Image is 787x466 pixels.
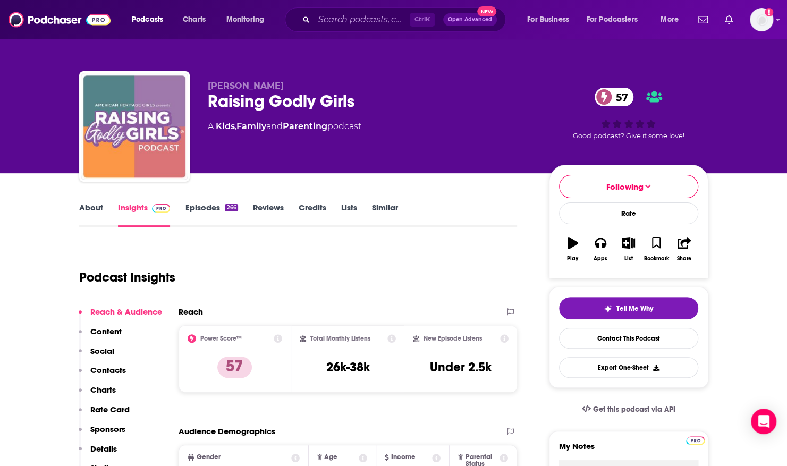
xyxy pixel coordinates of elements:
[341,202,357,227] a: Lists
[595,88,633,106] a: 57
[9,10,111,30] img: Podchaser - Follow, Share and Rate Podcasts
[79,404,130,424] button: Rate Card
[594,256,607,262] div: Apps
[653,11,692,28] button: open menu
[299,202,326,227] a: Credits
[79,346,114,366] button: Social
[686,436,705,445] img: Podchaser Pro
[90,404,130,414] p: Rate Card
[79,307,162,326] button: Reach & Audience
[677,256,691,262] div: Share
[79,385,116,404] button: Charts
[283,121,327,131] a: Parenting
[751,409,776,434] div: Open Intercom Messenger
[197,454,221,461] span: Gender
[79,326,122,346] button: Content
[410,13,435,27] span: Ctrl K
[79,424,125,444] button: Sponsors
[90,444,117,454] p: Details
[614,230,642,268] button: List
[559,297,698,319] button: tell me why sparkleTell Me Why
[686,435,705,445] a: Pro website
[90,326,122,336] p: Content
[208,120,361,133] div: A podcast
[527,12,569,27] span: For Business
[179,307,203,317] h2: Reach
[79,365,126,385] button: Contacts
[642,230,670,268] button: Bookmark
[176,11,212,28] a: Charts
[326,359,369,375] h3: 26k-38k
[314,11,410,28] input: Search podcasts, credits, & more...
[559,202,698,224] div: Rate
[573,396,684,422] a: Get this podcast via API
[179,426,275,436] h2: Audience Demographics
[310,335,370,342] h2: Total Monthly Listens
[236,121,266,131] a: Family
[225,204,238,211] div: 266
[90,424,125,434] p: Sponsors
[219,11,278,28] button: open menu
[477,6,496,16] span: New
[559,328,698,349] a: Contact This Podcast
[750,8,773,31] button: Show profile menu
[448,17,492,22] span: Open Advanced
[661,12,679,27] span: More
[90,346,114,356] p: Social
[266,121,283,131] span: and
[559,441,698,460] label: My Notes
[750,8,773,31] img: User Profile
[200,335,242,342] h2: Power Score™
[694,11,712,29] a: Show notifications dropdown
[183,12,206,27] span: Charts
[208,81,284,91] span: [PERSON_NAME]
[295,7,516,32] div: Search podcasts, credits, & more...
[606,182,644,192] span: Following
[118,202,171,227] a: InsightsPodchaser Pro
[79,202,103,227] a: About
[372,202,398,227] a: Similar
[644,256,668,262] div: Bookmark
[559,230,587,268] button: Play
[559,357,698,378] button: Export One-Sheet
[132,12,163,27] span: Podcasts
[90,365,126,375] p: Contacts
[670,230,698,268] button: Share
[605,88,633,106] span: 57
[90,307,162,317] p: Reach & Audience
[152,204,171,213] img: Podchaser Pro
[520,11,582,28] button: open menu
[567,256,578,262] div: Play
[573,132,684,140] span: Good podcast? Give it some love!
[391,454,416,461] span: Income
[324,454,337,461] span: Age
[616,304,653,313] span: Tell Me Why
[443,13,497,26] button: Open AdvancedNew
[624,256,633,262] div: List
[587,12,638,27] span: For Podcasters
[721,11,737,29] a: Show notifications dropdown
[604,304,612,313] img: tell me why sparkle
[593,405,675,414] span: Get this podcast via API
[587,230,614,268] button: Apps
[79,444,117,463] button: Details
[765,8,773,16] svg: Add a profile image
[124,11,177,28] button: open menu
[253,202,284,227] a: Reviews
[79,269,175,285] h1: Podcast Insights
[235,121,236,131] span: ,
[424,335,482,342] h2: New Episode Listens
[90,385,116,395] p: Charts
[430,359,492,375] h3: Under 2.5k
[216,121,235,131] a: Kids
[185,202,238,227] a: Episodes266
[217,357,252,378] p: 57
[81,73,188,180] img: Raising Godly Girls
[549,81,708,147] div: 57Good podcast? Give it some love!
[580,11,653,28] button: open menu
[559,175,698,198] button: Following
[750,8,773,31] span: Logged in as ShellB
[226,12,264,27] span: Monitoring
